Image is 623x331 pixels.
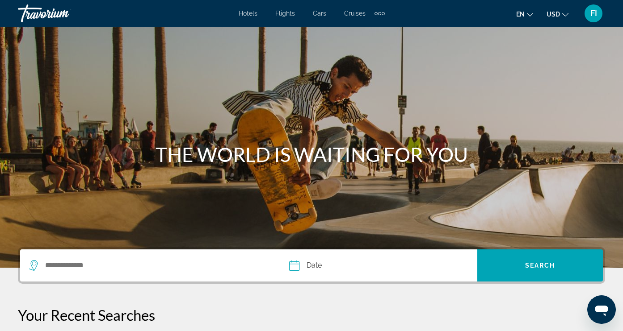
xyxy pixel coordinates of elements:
button: DateDate [289,249,477,281]
a: Travorium [18,2,107,25]
p: Your Recent Searches [18,306,605,324]
span: FI [590,9,597,18]
span: Search [525,262,556,269]
span: en [516,11,525,18]
button: Extra navigation items [375,6,385,21]
button: Change currency [547,8,568,21]
button: Search [477,249,603,281]
button: User Menu [582,4,605,23]
div: Search widget [20,249,603,281]
button: Change language [516,8,533,21]
a: Cruises [344,10,366,17]
iframe: Кнопка запуска окна обмена сообщениями [587,295,616,324]
h1: THE WORLD IS WAITING FOR YOU [144,143,479,166]
a: Cars [313,10,326,17]
span: USD [547,11,560,18]
a: Hotels [239,10,257,17]
a: Flights [275,10,295,17]
input: Search destination [44,259,271,272]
